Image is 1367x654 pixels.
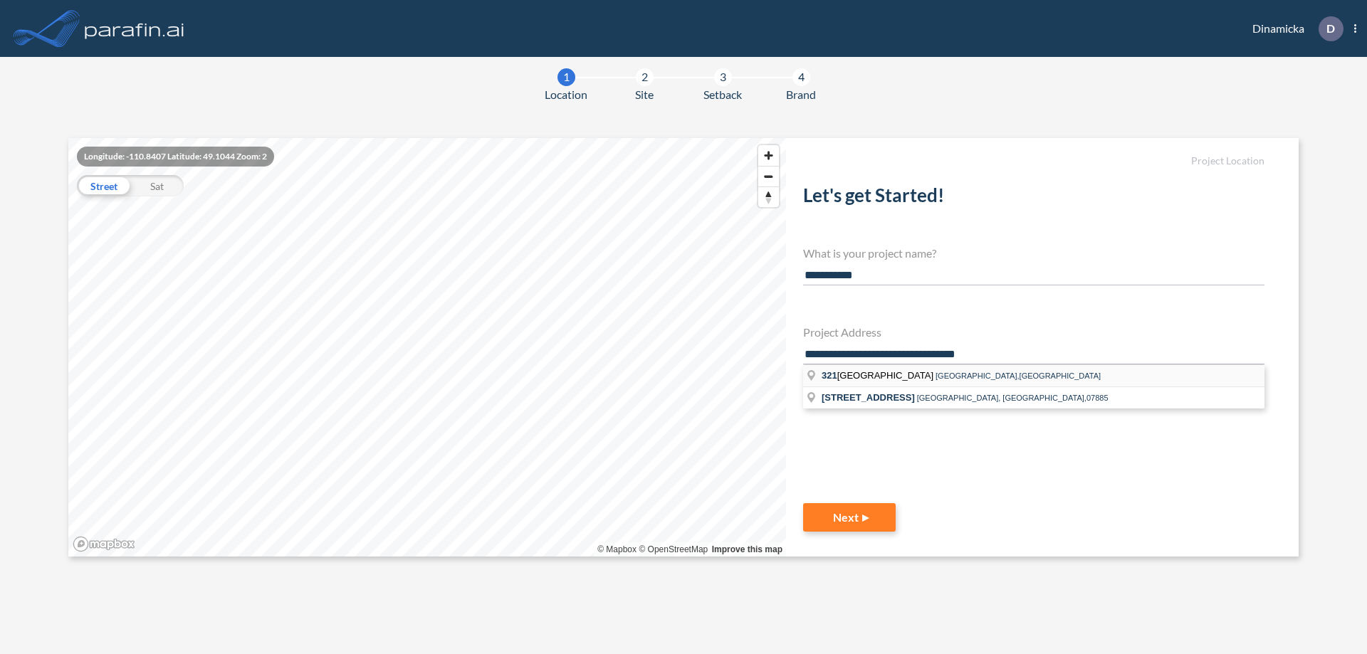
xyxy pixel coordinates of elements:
button: Zoom out [758,166,779,186]
h5: Project Location [803,155,1264,167]
div: 3 [714,68,732,86]
button: Reset bearing to north [758,186,779,207]
span: 321 [822,370,837,381]
img: logo [82,14,187,43]
h4: What is your project name? [803,246,1264,260]
a: Mapbox homepage [73,536,135,552]
span: [STREET_ADDRESS] [822,392,915,403]
div: 2 [636,68,654,86]
span: [GEOGRAPHIC_DATA] [822,370,936,381]
div: 4 [792,68,810,86]
span: [GEOGRAPHIC_DATA], [GEOGRAPHIC_DATA],07885 [917,394,1109,402]
div: Dinamicka [1231,16,1356,41]
span: Zoom out [758,167,779,186]
button: Next [803,503,896,532]
canvas: Map [68,138,786,557]
button: Zoom in [758,145,779,166]
div: Sat [130,175,184,196]
div: Longitude: -110.8407 Latitude: 49.1044 Zoom: 2 [77,147,274,167]
h2: Let's get Started! [803,184,1264,212]
div: 1 [557,68,575,86]
span: Brand [786,86,816,103]
a: Improve this map [712,544,782,554]
div: Street [77,175,130,196]
a: OpenStreetMap [639,544,708,554]
a: Mapbox [597,544,637,554]
span: Setback [703,86,742,103]
span: [GEOGRAPHIC_DATA],[GEOGRAPHIC_DATA] [936,371,1101,380]
span: Site [635,86,654,103]
span: Location [545,86,587,103]
p: D [1326,22,1335,35]
h4: Project Address [803,325,1264,339]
